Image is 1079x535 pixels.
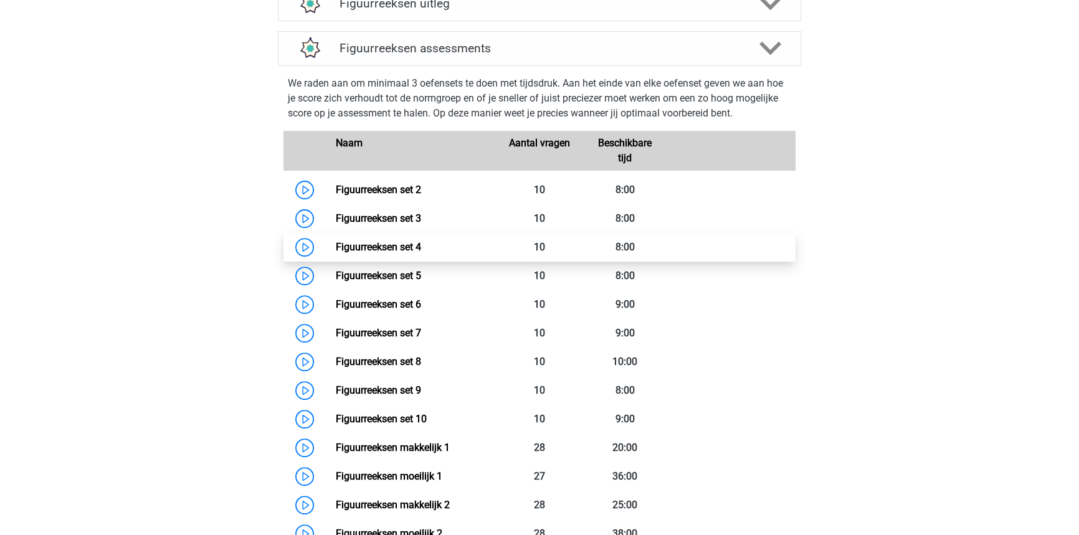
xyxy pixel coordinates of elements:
div: Beschikbare tijd [582,136,667,166]
h4: Figuurreeksen assessments [340,41,739,55]
div: Naam [326,136,497,166]
a: Figuurreeksen moeilijk 1 [335,470,442,482]
a: Figuurreeksen set 7 [335,327,421,339]
img: figuurreeksen assessments [293,32,325,64]
a: Figuurreeksen makkelijk 1 [335,442,449,453]
a: Figuurreeksen set 5 [335,270,421,282]
a: Figuurreeksen set 9 [335,384,421,396]
a: Figuurreeksen set 10 [335,413,426,425]
a: Figuurreeksen makkelijk 2 [335,499,449,511]
a: Figuurreeksen set 4 [335,241,421,253]
a: assessments Figuurreeksen assessments [273,31,806,66]
a: Figuurreeksen set 3 [335,212,421,224]
a: Figuurreeksen set 8 [335,356,421,367]
div: Aantal vragen [497,136,582,166]
p: We raden aan om minimaal 3 oefensets te doen met tijdsdruk. Aan het einde van elke oefenset geven... [288,76,791,121]
a: Figuurreeksen set 2 [335,184,421,196]
a: Figuurreeksen set 6 [335,298,421,310]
